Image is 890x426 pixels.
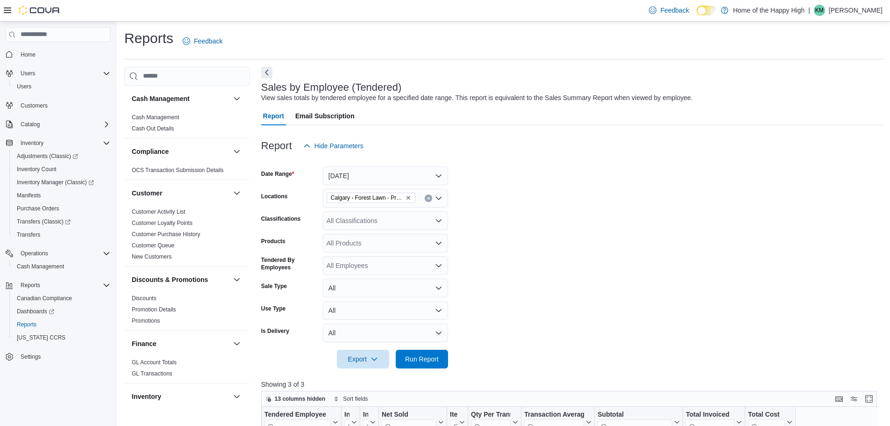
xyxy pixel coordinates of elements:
[330,393,371,404] button: Sort fields
[132,208,185,216] span: Customer Activity List
[435,195,442,202] button: Open list of options
[132,114,179,121] a: Cash Management
[9,318,114,331] button: Reports
[323,279,448,297] button: All
[124,293,250,330] div: Discounts & Promotions
[179,32,226,51] a: Feedback
[17,351,110,362] span: Settings
[124,112,250,138] div: Cash Management
[21,70,35,77] span: Users
[124,206,250,266] div: Customer
[13,81,35,92] a: Users
[231,274,242,285] button: Discounts & Promotions
[13,164,110,175] span: Inventory Count
[261,140,292,152] h3: Report
[733,5,805,16] p: Home of the Happy High
[17,192,41,199] span: Manifests
[124,357,250,383] div: Finance
[132,125,174,132] a: Cash Out Details
[9,202,114,215] button: Purchase Orders
[132,295,157,302] span: Discounts
[132,188,162,198] h3: Customer
[132,359,177,366] a: GL Account Totals
[2,99,114,112] button: Customers
[231,93,242,104] button: Cash Management
[9,228,114,241] button: Transfers
[132,167,224,173] a: OCS Transaction Submission Details
[748,410,784,419] div: Total Cost
[132,147,229,156] button: Compliance
[21,282,40,289] span: Reports
[17,166,57,173] span: Inventory Count
[132,147,169,156] h3: Compliance
[2,67,114,80] button: Users
[829,5,883,16] p: [PERSON_NAME]
[343,395,368,403] span: Sort fields
[13,216,110,227] span: Transfers (Classic)
[331,193,404,202] span: Calgary - Forest Lawn - Prairie Records
[299,137,367,155] button: Hide Parameters
[598,410,672,419] div: Subtotal
[323,324,448,342] button: All
[132,359,177,366] span: GL Account Totals
[132,242,174,249] span: Customer Queue
[323,301,448,320] button: All
[261,238,285,245] label: Products
[132,253,171,260] span: New Customers
[450,410,457,419] div: Items Per Transaction
[261,67,272,78] button: Next
[17,68,39,79] button: Users
[435,239,442,247] button: Open list of options
[13,306,58,317] a: Dashboards
[21,353,41,361] span: Settings
[2,247,114,260] button: Operations
[17,248,110,259] span: Operations
[17,218,71,225] span: Transfers (Classic)
[132,392,229,401] button: Inventory
[17,308,54,315] span: Dashboards
[2,350,114,363] button: Settings
[132,94,229,103] button: Cash Management
[132,370,172,377] span: GL Transactions
[132,188,229,198] button: Customer
[17,119,110,130] span: Catalog
[17,280,110,291] span: Reports
[17,248,52,259] button: Operations
[231,338,242,349] button: Finance
[261,215,301,223] label: Classifications
[261,380,883,389] p: Showing 3 of 3
[13,151,110,162] span: Adjustments (Classic)
[425,195,432,202] button: Clear input
[295,107,355,125] span: Email Subscription
[323,166,448,185] button: [DATE]
[17,321,36,328] span: Reports
[13,229,110,240] span: Transfers
[13,306,110,317] span: Dashboards
[382,410,436,419] div: Net Sold
[17,263,64,270] span: Cash Management
[814,5,825,16] div: Kiona Moul
[13,81,110,92] span: Users
[13,332,69,343] a: [US_STATE] CCRS
[13,164,60,175] a: Inventory Count
[17,280,44,291] button: Reports
[194,36,222,46] span: Feedback
[660,6,689,15] span: Feedback
[9,331,114,344] button: [US_STATE] CCRS
[363,410,368,419] div: Invoices Ref
[261,170,294,178] label: Date Range
[337,350,389,368] button: Export
[17,49,39,60] a: Home
[261,256,319,271] label: Tendered By Employees
[261,327,289,335] label: Is Delivery
[13,293,110,304] span: Canadian Compliance
[132,275,229,284] button: Discounts & Promotions
[9,292,114,305] button: Canadian Compliance
[13,332,110,343] span: Washington CCRS
[17,231,40,238] span: Transfers
[471,410,511,419] div: Qty Per Transaction
[275,395,326,403] span: 13 columns hidden
[132,339,229,348] button: Finance
[13,151,82,162] a: Adjustments (Classic)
